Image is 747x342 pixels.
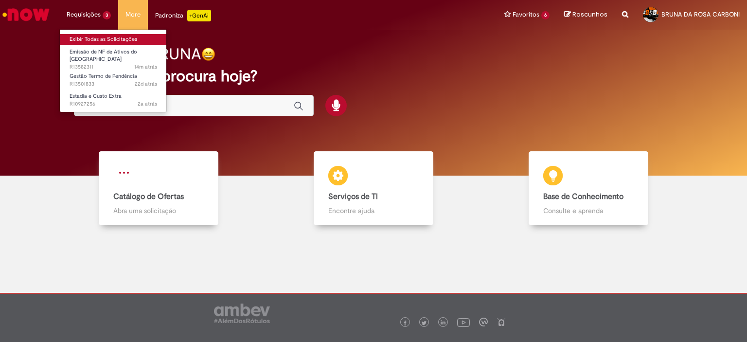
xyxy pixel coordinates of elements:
a: Aberto R10927256 : Estadia e Custo Extra [60,91,167,109]
a: Base de Conhecimento Consulte e aprenda [481,151,696,226]
time: 08/09/2025 22:58:20 [135,80,157,88]
img: logo_footer_linkedin.png [441,320,445,326]
span: 2a atrás [138,100,157,108]
a: Aberto R13501833 : Gestão Termo de Pendência [60,71,167,89]
a: Rascunhos [564,10,607,19]
img: logo_footer_naosei.png [497,318,506,326]
span: Emissão de NF de Ativos do [GEOGRAPHIC_DATA] [70,48,137,63]
img: ServiceNow [1,5,51,24]
time: 30/09/2025 15:25:45 [134,63,157,71]
p: Consulte e aprenda [543,206,634,216]
img: logo_footer_twitter.png [422,321,427,325]
span: More [125,10,141,19]
div: Padroniza [155,10,211,21]
span: Requisições [67,10,101,19]
span: Rascunhos [572,10,607,19]
img: logo_footer_ambev_rotulo_gray.png [214,304,270,323]
b: Serviços de TI [328,192,378,201]
img: happy-face.png [201,47,215,61]
span: Estadia e Custo Extra [70,92,122,100]
b: Base de Conhecimento [543,192,623,201]
p: Abra uma solicitação [113,206,204,216]
a: Aberto R13582311 : Emissão de NF de Ativos do ASVD [60,47,167,68]
span: Favoritos [513,10,539,19]
p: +GenAi [187,10,211,21]
span: R10927256 [70,100,157,108]
b: Catálogo de Ofertas [113,192,184,201]
img: logo_footer_workplace.png [479,318,488,326]
p: Encontre ajuda [328,206,419,216]
span: 3 [103,11,111,19]
a: Serviços de TI Encontre ajuda [266,151,481,226]
span: Gestão Termo de Pendência [70,72,137,80]
img: logo_footer_youtube.png [457,316,470,328]
span: BRUNA DA ROSA CARBONI [661,10,740,18]
ul: Requisições [59,29,167,112]
a: Catálogo de Ofertas Abra uma solicitação [51,151,266,226]
time: 04/01/2024 16:21:57 [138,100,157,108]
a: Exibir Todas as Solicitações [60,34,167,45]
span: R13501833 [70,80,157,88]
span: 22d atrás [135,80,157,88]
span: 14m atrás [134,63,157,71]
h2: O que você procura hoje? [74,68,674,85]
span: 6 [541,11,550,19]
span: R13582311 [70,63,157,71]
img: logo_footer_facebook.png [403,321,408,325]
